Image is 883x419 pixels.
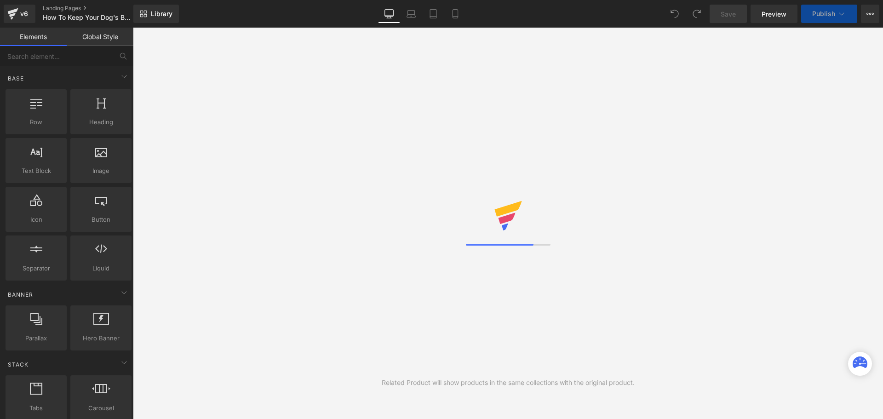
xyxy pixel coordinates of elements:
button: Redo [688,5,706,23]
span: Carousel [73,403,129,413]
a: v6 [4,5,35,23]
span: Heading [73,117,129,127]
span: Liquid [73,264,129,273]
span: Preview [762,9,786,19]
span: Banner [7,290,34,299]
div: Related Product will show products in the same collections with the original product. [382,378,635,388]
span: Image [73,166,129,176]
span: Hero Banner [73,333,129,343]
a: Desktop [378,5,400,23]
span: Parallax [8,333,64,343]
a: Preview [751,5,797,23]
span: How To Keep Your Dog's Body From Aging [43,14,131,21]
span: Separator [8,264,64,273]
span: Button [73,215,129,224]
a: Tablet [422,5,444,23]
button: Publish [801,5,857,23]
button: Undo [665,5,684,23]
span: Text Block [8,166,64,176]
button: More [861,5,879,23]
span: Library [151,10,172,18]
a: Landing Pages [43,5,149,12]
span: Save [721,9,736,19]
a: New Library [133,5,179,23]
a: Laptop [400,5,422,23]
span: Publish [812,10,835,17]
div: v6 [18,8,30,20]
span: Stack [7,360,29,369]
span: Tabs [8,403,64,413]
span: Base [7,74,25,83]
span: Row [8,117,64,127]
span: Icon [8,215,64,224]
a: Global Style [67,28,133,46]
a: Mobile [444,5,466,23]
